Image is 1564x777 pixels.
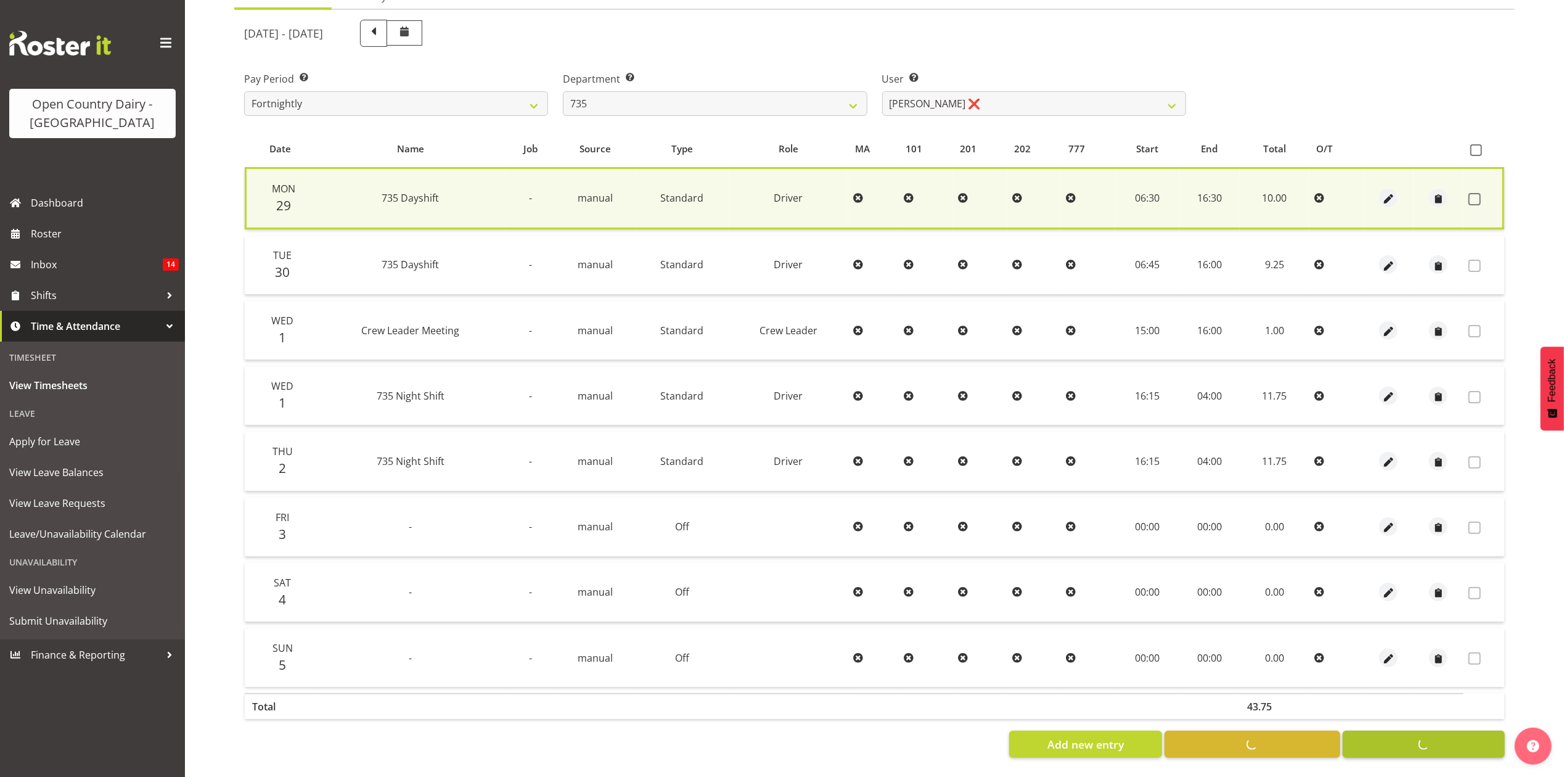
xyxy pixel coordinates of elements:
[960,142,976,156] span: 201
[1179,563,1240,622] td: 00:00
[1014,142,1031,156] span: 202
[31,194,179,212] span: Dashboard
[563,72,867,86] label: Department
[1115,301,1179,360] td: 15:00
[774,454,803,468] span: Driver
[9,612,176,630] span: Submit Unavailability
[1115,236,1179,295] td: 06:45
[3,606,182,636] a: Submit Unavailability
[163,258,179,271] span: 14
[397,142,424,156] span: Name
[578,324,613,337] span: manual
[9,31,111,55] img: Rosterit website logo
[275,263,290,281] span: 30
[279,329,286,346] span: 1
[636,628,729,687] td: Off
[273,249,292,262] span: Tue
[377,454,444,468] span: 735 Night Shift
[3,401,182,426] div: Leave
[1136,142,1158,156] span: Start
[274,576,291,590] span: Sat
[279,459,286,477] span: 2
[3,426,182,457] a: Apply for Leave
[276,197,291,214] span: 29
[1115,432,1179,491] td: 16:15
[3,488,182,519] a: View Leave Requests
[1541,347,1564,430] button: Feedback - Show survey
[1240,236,1309,295] td: 9.25
[3,519,182,549] a: Leave/Unavailability Calendar
[1240,432,1309,491] td: 11.75
[1179,498,1240,557] td: 00:00
[271,314,293,327] span: Wed
[906,142,923,156] span: 101
[9,581,176,599] span: View Unavailability
[279,591,286,608] span: 4
[3,575,182,606] a: View Unavailability
[523,142,538,156] span: Job
[529,324,532,337] span: -
[3,345,182,370] div: Timesheet
[9,494,176,512] span: View Leave Requests
[671,142,693,156] span: Type
[1179,301,1240,360] td: 16:00
[774,191,803,205] span: Driver
[361,324,459,337] span: Crew Leader Meeting
[636,563,729,622] td: Off
[529,191,532,205] span: -
[279,656,286,673] span: 5
[1240,563,1309,622] td: 0.00
[279,394,286,411] span: 1
[1201,142,1218,156] span: End
[245,693,316,719] th: Total
[1527,740,1539,752] img: help-xxl-2.png
[31,224,179,243] span: Roster
[1179,167,1240,229] td: 16:30
[1115,366,1179,425] td: 16:15
[529,454,532,468] span: -
[579,142,611,156] span: Source
[578,191,613,205] span: manual
[1179,628,1240,687] td: 00:00
[1547,359,1558,402] span: Feedback
[1009,731,1161,758] button: Add new entry
[31,317,160,335] span: Time & Attendance
[529,389,532,403] span: -
[276,511,289,524] span: Fri
[636,366,729,425] td: Standard
[271,379,293,393] span: Wed
[244,27,323,40] h5: [DATE] - [DATE]
[529,585,532,599] span: -
[1179,236,1240,295] td: 16:00
[1179,432,1240,491] td: 04:00
[3,549,182,575] div: Unavailability
[855,142,870,156] span: MA
[31,286,160,305] span: Shifts
[272,182,295,195] span: Mon
[774,258,803,271] span: Driver
[9,376,176,395] span: View Timesheets
[882,72,1186,86] label: User
[759,324,817,337] span: Crew Leader
[578,651,613,665] span: manual
[1240,628,1309,687] td: 0.00
[636,236,729,295] td: Standard
[636,498,729,557] td: Off
[269,142,291,156] span: Date
[529,258,532,271] span: -
[31,646,160,664] span: Finance & Reporting
[9,525,176,543] span: Leave/Unavailability Calendar
[636,167,729,229] td: Standard
[1115,167,1179,229] td: 06:30
[578,454,613,468] span: manual
[1240,366,1309,425] td: 11.75
[1263,142,1286,156] span: Total
[779,142,798,156] span: Role
[3,457,182,488] a: View Leave Balances
[578,389,613,403] span: manual
[1240,301,1309,360] td: 1.00
[1240,167,1309,229] td: 10.00
[279,525,286,543] span: 3
[31,255,163,274] span: Inbox
[377,389,444,403] span: 735 Night Shift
